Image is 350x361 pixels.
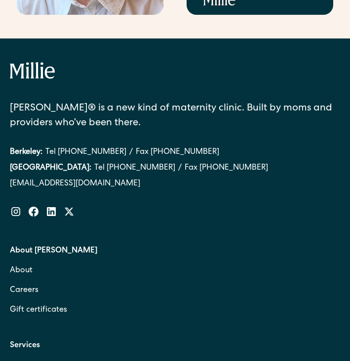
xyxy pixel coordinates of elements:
a: Tel [PHONE_NUMBER] [45,146,126,158]
strong: Services [10,342,40,350]
a: Fax [PHONE_NUMBER] [136,146,219,158]
div: Berkeley: [10,146,42,158]
a: Gift certificates [10,300,340,320]
a: Fax [PHONE_NUMBER] [185,162,268,174]
div: [GEOGRAPHIC_DATA]: [10,162,91,174]
a: Tel [PHONE_NUMBER] [94,162,175,174]
a: [EMAIL_ADDRESS][DOMAIN_NAME] [10,178,340,190]
div: / [178,162,182,174]
a: Careers [10,281,340,300]
div: / [129,146,133,158]
a: About [10,261,340,281]
strong: About [PERSON_NAME] [10,247,97,255]
div: [PERSON_NAME]® is a new kind of maternity clinic. Built by moms and providers who’ve been there. [10,101,340,131]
